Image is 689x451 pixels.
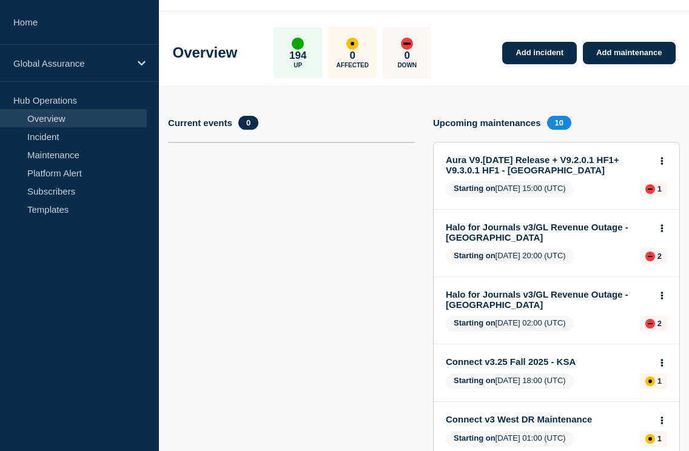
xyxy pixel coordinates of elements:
[657,434,662,443] p: 1
[446,181,574,197] span: [DATE] 15:00 (UTC)
[645,319,655,329] div: down
[433,118,541,128] h4: Upcoming maintenances
[657,252,662,261] p: 2
[13,58,130,68] p: Global Assurance
[454,184,496,193] span: Starting on
[645,434,655,444] div: affected
[583,42,675,64] a: Add maintenance
[454,251,496,260] span: Starting on
[173,44,238,61] h1: Overview
[446,414,651,424] a: Connect v3 West DR Maintenance
[657,319,662,328] p: 2
[446,155,651,175] a: Aura V9.[DATE] Release + V9.2.0.1 HF1+ V9.3.0.1 HF1 - [GEOGRAPHIC_DATA]
[446,222,651,242] a: Halo for Journals v3/GL Revenue Outage - [GEOGRAPHIC_DATA]
[405,50,410,62] p: 0
[454,433,496,443] span: Starting on
[337,62,369,68] p: Affected
[657,376,662,386] p: 1
[502,42,577,64] a: Add incident
[294,62,302,68] p: Up
[657,184,662,193] p: 1
[446,289,651,310] a: Halo for Journals v3/GL Revenue Outage - [GEOGRAPHIC_DATA]
[397,62,417,68] p: Down
[168,118,232,128] h4: Current events
[454,318,496,327] span: Starting on
[446,356,651,367] a: Connect v3.25 Fall 2025 - KSA
[446,431,574,447] span: [DATE] 01:00 (UTC)
[238,116,258,130] span: 0
[289,50,306,62] p: 194
[645,376,655,386] div: affected
[346,38,358,50] div: affected
[401,38,413,50] div: down
[292,38,304,50] div: up
[446,316,574,332] span: [DATE] 02:00 (UTC)
[547,116,571,130] span: 10
[350,50,355,62] p: 0
[645,252,655,261] div: down
[645,184,655,194] div: down
[446,249,574,264] span: [DATE] 20:00 (UTC)
[446,373,574,389] span: [DATE] 18:00 (UTC)
[454,376,496,385] span: Starting on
